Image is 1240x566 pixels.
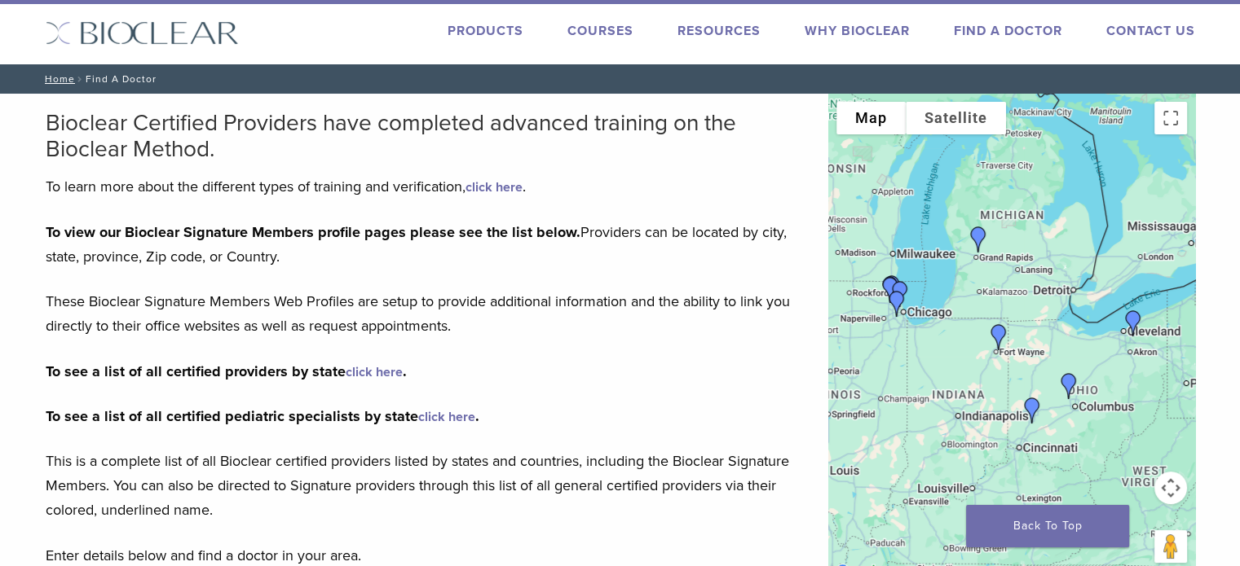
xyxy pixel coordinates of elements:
[906,102,1006,134] button: Show satellite imagery
[959,220,998,259] div: Dr. Urszula Firlik
[46,407,479,425] strong: To see a list of all certified pediatric specialists by state .
[877,284,916,323] div: Dr. Margaret Radziszewski
[567,23,633,39] a: Courses
[872,269,911,308] div: Joana Tylman
[1106,23,1195,39] a: Contact Us
[836,102,906,134] button: Show street map
[966,505,1129,547] a: Back To Top
[466,179,523,195] a: click here
[40,73,75,85] a: Home
[1154,102,1187,134] button: Toggle fullscreen view
[418,409,475,425] a: click here
[46,449,804,522] p: This is a complete list of all Bioclear certified providers listed by states and countries, inclu...
[346,364,403,380] a: click here
[979,318,1018,357] div: Dr. Alyssa Fisher
[46,21,239,45] img: Bioclear
[677,23,761,39] a: Resources
[871,270,910,309] div: Dr. Margaret Radziszewski
[1114,304,1153,343] div: Dr. Laura Walsh
[954,23,1062,39] a: Find A Doctor
[75,75,86,83] span: /
[1013,391,1052,430] div: Dr. Anna McGuire
[1154,472,1187,504] button: Map camera controls
[880,274,920,314] div: Dr. Mansi Raina
[805,23,910,39] a: Why Bioclear
[871,270,910,309] div: Dr. Kathy Pawlusiewicz
[46,110,804,162] h2: Bioclear Certified Providers have completed advanced training on the Bioclear Method.
[46,289,804,338] p: These Bioclear Signature Members Web Profiles are setup to provide additional information and the...
[1049,366,1088,406] div: LegacyFamilyDental
[1154,530,1187,563] button: Drag Pegman onto the map to open Street View
[448,23,523,39] a: Products
[46,174,804,199] p: To learn more about the different types of training and verification, .
[33,64,1207,94] nav: Find A Doctor
[46,223,580,241] strong: To view our Bioclear Signature Members profile pages please see the list below.
[46,362,407,380] strong: To see a list of all certified providers by state .
[46,220,804,269] p: Providers can be located by city, state, province, Zip code, or Country.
